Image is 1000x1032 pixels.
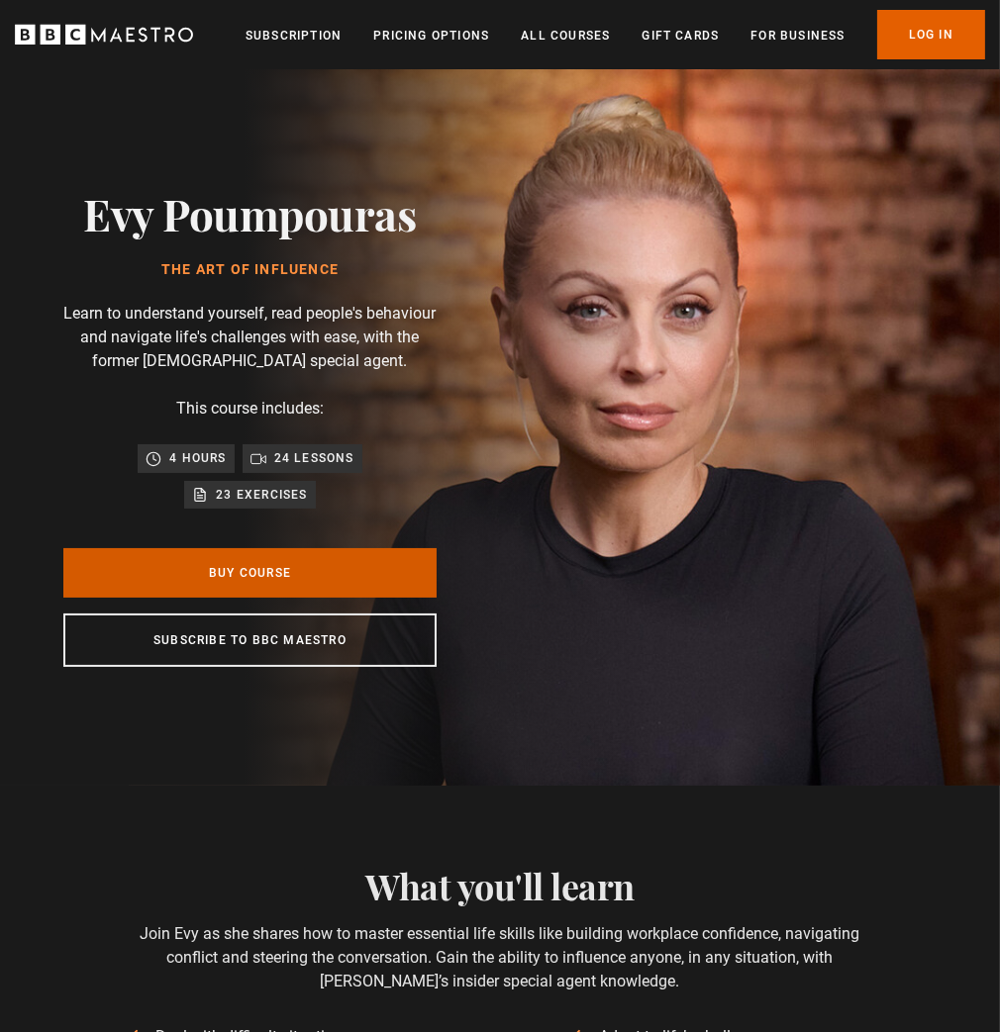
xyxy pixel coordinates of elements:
[84,262,417,278] h1: The Art of Influence
[246,10,985,59] nav: Primary
[521,26,610,46] a: All Courses
[373,26,489,46] a: Pricing Options
[84,188,417,238] h2: Evy Poumpouras
[63,613,437,667] a: Subscribe to BBC Maestro
[63,302,437,373] p: Learn to understand yourself, read people's behaviour and navigate life's challenges with ease, w...
[216,485,307,505] p: 23 exercises
[274,448,354,468] p: 24 lessons
[176,397,324,421] p: This course includes:
[117,922,884,993] p: Join Evy as she shares how to master essential life skills like building workplace confidence, na...
[877,10,985,59] a: Log In
[169,448,226,468] p: 4 hours
[63,548,437,598] a: Buy Course
[117,865,884,906] h2: What you'll learn
[246,26,342,46] a: Subscription
[642,26,719,46] a: Gift Cards
[15,20,193,49] svg: BBC Maestro
[750,26,845,46] a: For business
